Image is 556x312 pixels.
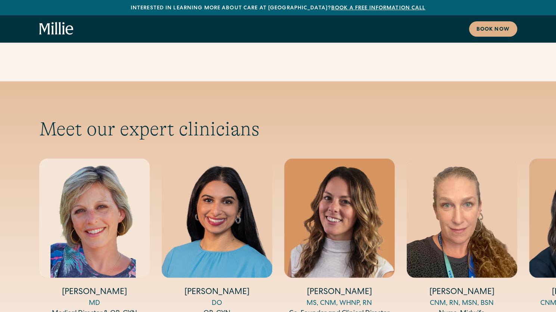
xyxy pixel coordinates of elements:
[39,117,517,140] h2: Meet our expert clinicians
[284,287,395,298] h4: [PERSON_NAME]
[476,26,510,34] div: Book now
[407,287,517,298] h4: [PERSON_NAME]
[469,21,517,37] a: Book now
[162,298,272,308] div: DO
[162,287,272,298] h4: [PERSON_NAME]
[331,6,425,11] a: Book a free information call
[39,298,150,308] div: MD
[407,298,517,308] div: CNM, RN, MSN, BSN
[284,298,395,308] div: MS, CNM, WHNP, RN
[39,22,74,36] a: home
[39,287,150,298] h4: [PERSON_NAME]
